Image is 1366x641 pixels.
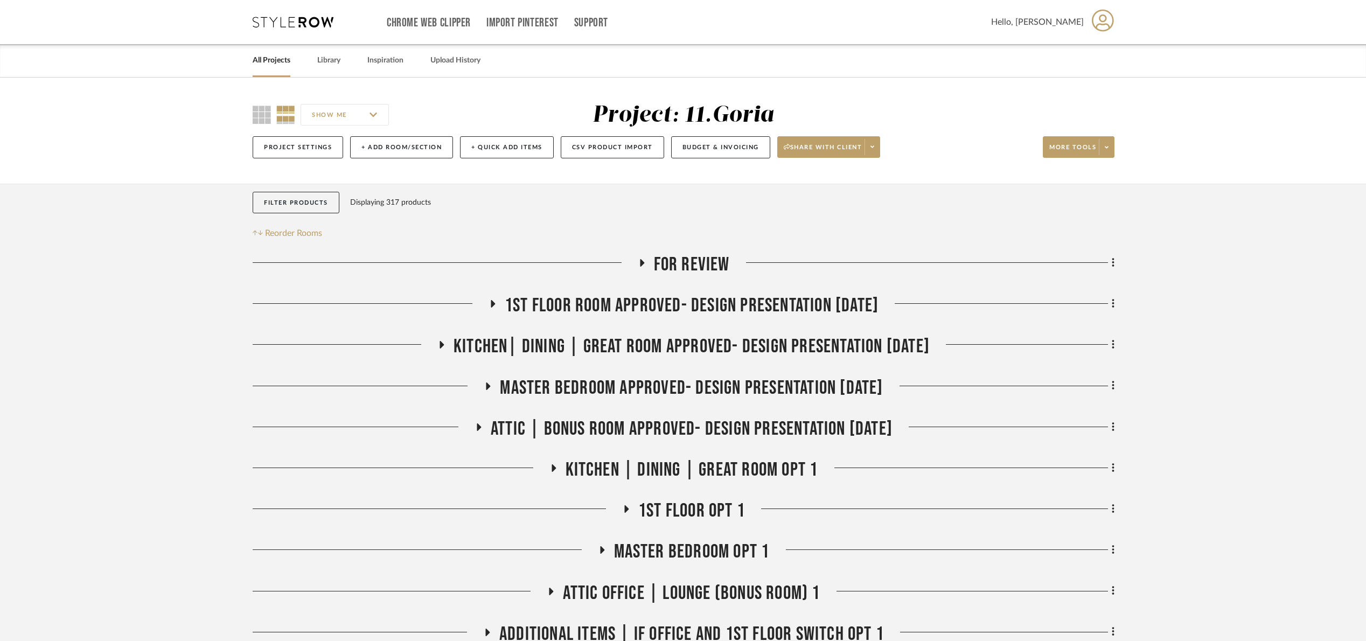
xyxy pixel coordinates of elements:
[350,136,453,158] button: + Add Room/Section
[593,104,774,127] div: Project: 11.Goria
[253,192,339,214] button: Filter Products
[265,227,322,240] span: Reorder Rooms
[454,335,930,358] span: Kitchen| Dining | Great room Approved- Design Presentation [DATE]
[1043,136,1114,158] button: More tools
[784,143,862,159] span: Share with client
[991,16,1084,29] span: Hello, [PERSON_NAME]
[505,294,879,317] span: 1st floor room Approved- Design Presentation [DATE]
[253,227,322,240] button: Reorder Rooms
[460,136,554,158] button: + Quick Add Items
[317,53,340,68] a: Library
[638,499,745,522] span: 1st Floor Opt 1
[561,136,664,158] button: CSV Product Import
[350,192,431,213] div: Displaying 317 products
[614,540,770,563] span: Master Bedroom Opt 1
[566,458,818,482] span: Kitchen | Dining | Great Room Opt 1
[654,253,730,276] span: For review
[486,18,559,27] a: Import Pinterest
[491,417,893,441] span: Attic | Bonus room Approved- Design Presentation [DATE]
[387,18,471,27] a: Chrome Web Clipper
[1049,143,1096,159] span: More tools
[367,53,403,68] a: Inspiration
[563,582,820,605] span: Attic Office | Lounge (Bonus room) 1
[253,136,343,158] button: Project Settings
[430,53,480,68] a: Upload History
[671,136,770,158] button: Budget & Invoicing
[253,53,290,68] a: All Projects
[500,377,883,400] span: Master bedroom Approved- Design Presentation [DATE]
[777,136,881,158] button: Share with client
[574,18,608,27] a: Support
